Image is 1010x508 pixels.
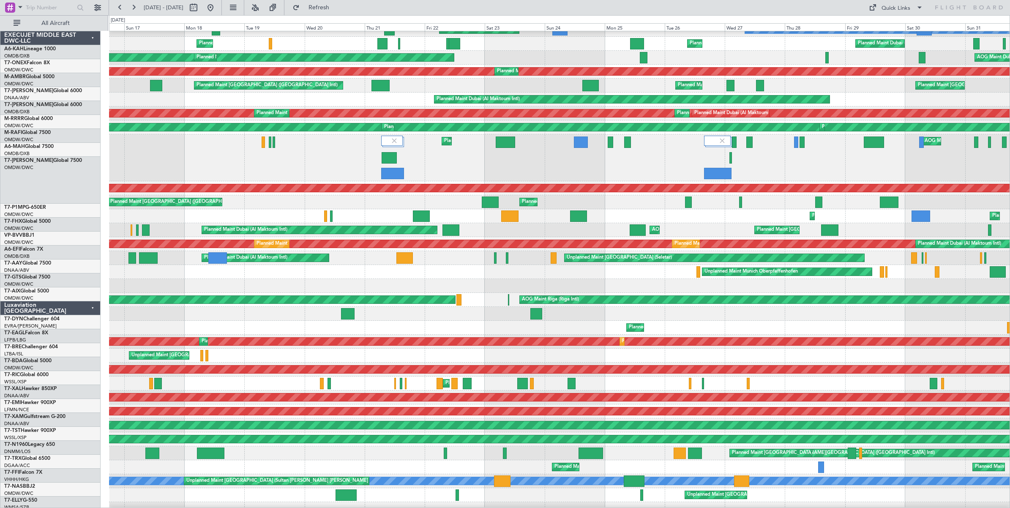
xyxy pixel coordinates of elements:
div: Sat 23 [485,23,545,31]
a: OMDW/DWC [4,225,33,232]
div: Planned Maint Dubai (Al Maktoum Intl) [257,107,340,120]
div: Planned Maint Dubai (Al Maktoum Intl) [812,210,895,222]
a: T7-DYNChallenger 604 [4,317,60,322]
a: T7-BREChallenger 604 [4,344,58,350]
button: Quick Links [865,1,927,14]
a: T7-ELLYG-550 [4,498,37,503]
div: Fri 22 [425,23,485,31]
div: Planned Maint [GEOGRAPHIC_DATA] ([GEOGRAPHIC_DATA] Intl) [197,79,338,92]
a: T7-XALHawker 850XP [4,386,57,391]
div: Planned Maint Dubai (Al Maktoum Intl) [677,107,760,120]
a: WSSL/XSP [4,379,27,385]
span: T7-DYN [4,317,23,322]
a: OMDW/DWC [4,67,33,73]
div: Mon 25 [605,23,665,31]
img: gray-close.svg [718,137,726,145]
a: T7-XAMGulfstream G-200 [4,414,66,419]
a: T7-AAYGlobal 7500 [4,261,51,266]
span: T7-[PERSON_NAME] [4,102,53,107]
a: T7-TRXGlobal 6500 [4,456,50,461]
a: OMDW/DWC [4,211,33,218]
a: OMDW/DWC [4,137,33,143]
div: Fri 29 [845,23,905,31]
span: T7-N1960 [4,442,28,447]
span: T7-[PERSON_NAME] [4,158,53,163]
div: Wed 27 [725,23,785,31]
div: Planned Maint Warsaw ([GEOGRAPHIC_DATA]) [629,321,731,334]
div: Unplanned Maint [GEOGRAPHIC_DATA] ([GEOGRAPHIC_DATA]) [687,489,826,501]
a: OMDW/DWC [4,123,33,129]
a: T7-[PERSON_NAME]Global 7500 [4,158,82,163]
span: T7-FFI [4,470,19,475]
span: A6-MAH [4,144,25,149]
span: T7-TST [4,428,21,433]
span: T7-ONEX [4,60,27,66]
div: Planned Maint [GEOGRAPHIC_DATA] ([GEOGRAPHIC_DATA]) [522,196,655,208]
a: T7-P1MPG-650ER [4,205,46,210]
span: T7-NAS [4,484,23,489]
a: T7-EMIHawker 900XP [4,400,56,405]
a: OMDB/DXB [4,53,30,59]
div: [DATE] [111,17,125,24]
a: A6-KAHLineage 1000 [4,46,56,52]
span: T7-FHX [4,219,22,224]
div: Quick Links [882,4,910,13]
div: Planned Maint [PERSON_NAME] [445,377,516,390]
div: Unplanned Maint [GEOGRAPHIC_DATA] (Seletar) [131,349,237,362]
span: M-RAFI [4,130,22,135]
div: Planned Maint [GEOGRAPHIC_DATA] ([GEOGRAPHIC_DATA] Intl) [732,447,873,459]
a: T7-FHXGlobal 5000 [4,219,51,224]
span: All Aircraft [22,20,89,26]
div: Sun 17 [124,23,184,31]
div: Planned Maint Dubai (Al Maktoum Intl) [497,65,580,78]
div: Planned Maint [GEOGRAPHIC_DATA] ([GEOGRAPHIC_DATA] Intl) [678,79,819,92]
a: T7-N1960Legacy 650 [4,442,55,447]
div: Unplanned Maint [GEOGRAPHIC_DATA] (Seletar) [567,251,672,264]
a: OMDW/DWC [4,281,33,287]
div: Planned Maint Dubai (Al Maktoum Intl) [690,37,773,50]
div: Planned Maint Dubai (Al Maktoum Intl) [694,107,778,120]
a: T7-RICGlobal 6000 [4,372,49,377]
div: Sun 24 [545,23,605,31]
a: OMDW/DWC [4,81,33,87]
div: Planned Maint Dubai (Al Maktoum Intl) [918,238,1001,250]
div: Planned Maint [GEOGRAPHIC_DATA] ([GEOGRAPHIC_DATA][PERSON_NAME]) [110,196,282,208]
div: Mon 18 [184,23,244,31]
a: OMDW/DWC [4,490,33,497]
a: M-RAFIGlobal 7500 [4,130,51,135]
div: AOG Maint [GEOGRAPHIC_DATA] (Dubai Intl) [652,224,751,236]
a: LFPB/LBG [4,337,26,343]
div: Planned Maint Dubai (Al Maktoum Intl) [437,93,520,106]
div: Planned Maint Dubai (Al Maktoum Intl) [257,238,340,250]
a: A6-EFIFalcon 7X [4,247,43,252]
a: OMDB/DXB [4,150,30,157]
a: DGAA/ACC [4,462,30,469]
div: Planned Maint Dubai (Al Maktoum Intl) [197,51,280,64]
div: Wed 20 [305,23,365,31]
div: Planned Maint Abuja ([PERSON_NAME] Intl) [554,461,650,473]
span: M-RRRR [4,116,24,121]
div: Planned Maint Dubai (Al Maktoum Intl) [202,335,285,348]
button: All Aircraft [9,16,92,30]
input: Trip Number [26,1,74,14]
a: T7-GTSGlobal 7500 [4,275,50,280]
span: A6-EFI [4,247,20,252]
div: Planned Maint Dubai (Al Maktoum Intl) [444,135,527,147]
span: T7-GTS [4,275,22,280]
span: T7-ELLY [4,498,23,503]
div: Tue 19 [244,23,304,31]
a: DNAA/ABV [4,393,29,399]
div: Thu 28 [785,23,845,31]
div: Planned Maint Geneva (Cointrin) [199,37,269,50]
span: T7-TRX [4,456,22,461]
div: Unplanned Maint Munich Oberpfaffenhofen [704,265,798,278]
a: OMDB/DXB [4,253,30,259]
div: Tue 26 [665,23,725,31]
span: VP-BVV [4,233,22,238]
a: M-AMBRGlobal 5000 [4,74,55,79]
a: T7-[PERSON_NAME]Global 6000 [4,102,82,107]
a: OMDW/DWC [4,365,33,371]
div: Planned Maint [GEOGRAPHIC_DATA] ([GEOGRAPHIC_DATA] Intl) [822,121,963,134]
div: Planned Maint [GEOGRAPHIC_DATA] ([GEOGRAPHIC_DATA] Intl) [757,224,898,236]
a: T7-EAGLFalcon 8X [4,330,48,336]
